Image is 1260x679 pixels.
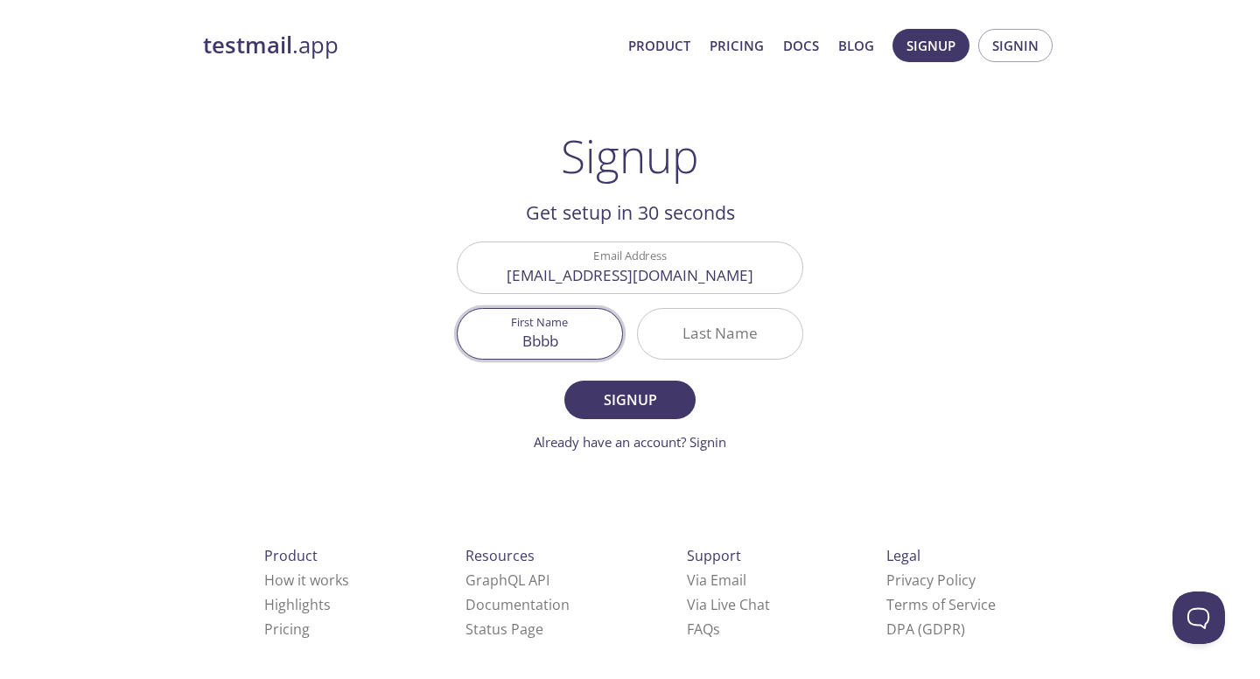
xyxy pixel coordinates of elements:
a: FAQ [687,619,720,639]
a: Documentation [465,595,570,614]
a: How it works [264,570,349,590]
span: Signup [584,388,676,412]
a: GraphQL API [465,570,549,590]
a: Highlights [264,595,331,614]
strong: testmail [203,30,292,60]
a: testmail.app [203,31,614,60]
h1: Signup [561,129,699,182]
a: Pricing [710,34,764,57]
a: Already have an account? Signin [534,433,726,451]
h2: Get setup in 30 seconds [457,198,803,227]
iframe: Help Scout Beacon - Open [1172,591,1225,644]
a: DPA (GDPR) [886,619,965,639]
span: Legal [886,546,920,565]
span: Support [687,546,741,565]
button: Signup [892,29,969,62]
a: Blog [838,34,874,57]
a: Status Page [465,619,543,639]
span: Resources [465,546,535,565]
a: Pricing [264,619,310,639]
span: Signin [992,34,1039,57]
button: Signup [564,381,696,419]
a: Via Email [687,570,746,590]
a: Via Live Chat [687,595,770,614]
span: Product [264,546,318,565]
span: s [713,619,720,639]
button: Signin [978,29,1053,62]
a: Docs [783,34,819,57]
a: Privacy Policy [886,570,976,590]
a: Product [628,34,690,57]
span: Signup [906,34,955,57]
a: Terms of Service [886,595,996,614]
